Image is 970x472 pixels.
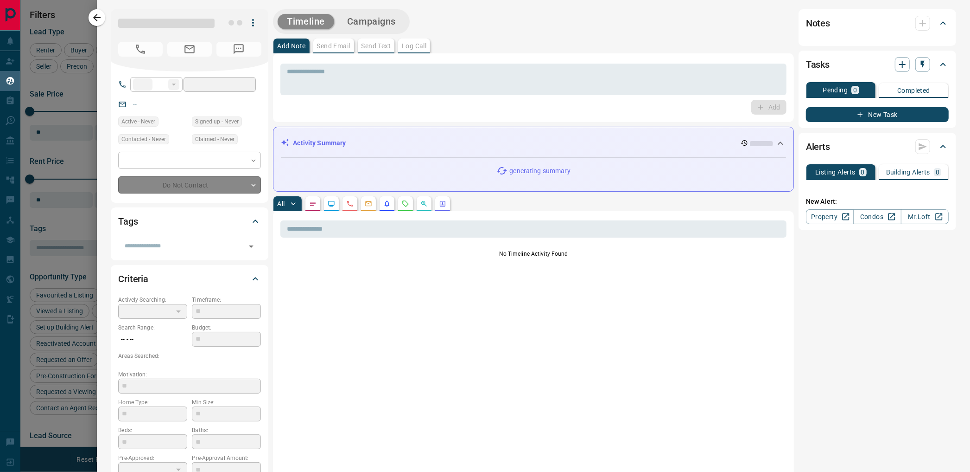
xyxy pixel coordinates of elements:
[806,53,949,76] div: Tasks
[861,169,865,175] p: 0
[118,296,187,304] p: Actively Searching:
[118,370,261,379] p: Motivation:
[806,57,830,72] h2: Tasks
[383,200,391,207] svg: Listing Alerts
[192,398,261,407] p: Min Size:
[853,209,901,224] a: Condos
[118,398,187,407] p: Home Type:
[806,197,949,207] p: New Alert:
[823,87,848,93] p: Pending
[806,12,949,34] div: Notes
[118,176,261,194] div: Do Not Contact
[806,136,949,158] div: Alerts
[118,42,163,57] span: No Number
[192,296,261,304] p: Timeframe:
[901,209,949,224] a: Mr.Loft
[277,43,305,49] p: Add Note
[886,169,930,175] p: Building Alerts
[420,200,428,207] svg: Opportunities
[133,100,137,108] a: --
[118,454,187,462] p: Pre-Approved:
[192,426,261,434] p: Baths:
[118,352,261,360] p: Areas Searched:
[167,42,212,57] span: No Email
[853,87,857,93] p: 0
[280,250,786,258] p: No Timeline Activity Found
[192,323,261,332] p: Budget:
[328,200,335,207] svg: Lead Browsing Activity
[195,135,235,144] span: Claimed - Never
[281,135,786,152] div: Activity Summary
[439,200,446,207] svg: Agent Actions
[118,426,187,434] p: Beds:
[815,169,856,175] p: Listing Alerts
[118,214,138,229] h2: Tags
[121,135,166,144] span: Contacted - Never
[806,139,830,154] h2: Alerts
[402,200,409,207] svg: Requests
[509,166,570,176] p: generating summary
[118,332,187,347] p: -- - --
[806,209,854,224] a: Property
[346,200,354,207] svg: Calls
[195,117,239,126] span: Signed up - Never
[121,117,155,126] span: Active - Never
[806,107,949,122] button: New Task
[118,272,148,286] h2: Criteria
[806,16,830,31] h2: Notes
[309,200,317,207] svg: Notes
[216,42,261,57] span: No Number
[338,14,405,29] button: Campaigns
[278,14,334,29] button: Timeline
[245,240,258,253] button: Open
[118,268,261,290] div: Criteria
[293,138,346,148] p: Activity Summary
[897,87,930,94] p: Completed
[365,200,372,207] svg: Emails
[936,169,939,175] p: 0
[118,323,187,332] p: Search Range:
[118,210,261,233] div: Tags
[277,200,285,207] p: All
[192,454,261,462] p: Pre-Approval Amount:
